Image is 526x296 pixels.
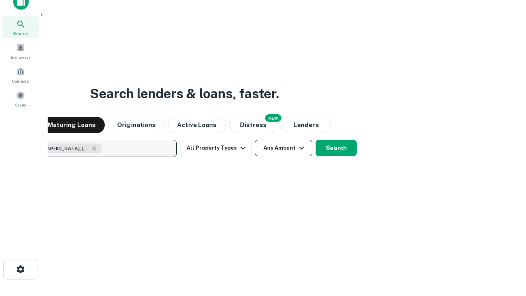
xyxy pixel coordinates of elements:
[90,84,279,104] h3: Search lenders & loans, faster.
[168,117,226,133] button: Active Loans
[316,140,357,156] button: Search
[2,40,39,62] a: Borrowers
[15,102,27,108] span: Saved
[255,140,312,156] button: Any Amount
[2,16,39,38] a: Search
[12,140,177,157] button: [GEOGRAPHIC_DATA], [GEOGRAPHIC_DATA], [GEOGRAPHIC_DATA]
[180,140,251,156] button: All Property Types
[265,114,281,122] div: NEW
[281,117,331,133] button: Lenders
[11,54,30,60] span: Borrowers
[2,64,39,86] a: Contacts
[12,78,29,84] span: Contacts
[485,230,526,270] iframe: Chat Widget
[28,145,89,152] span: [GEOGRAPHIC_DATA], [GEOGRAPHIC_DATA], [GEOGRAPHIC_DATA]
[39,117,105,133] button: Maturing Loans
[108,117,165,133] button: Originations
[2,88,39,110] a: Saved
[13,30,28,37] span: Search
[229,117,278,133] button: Search distressed loans with lien and other non-mortgage details.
